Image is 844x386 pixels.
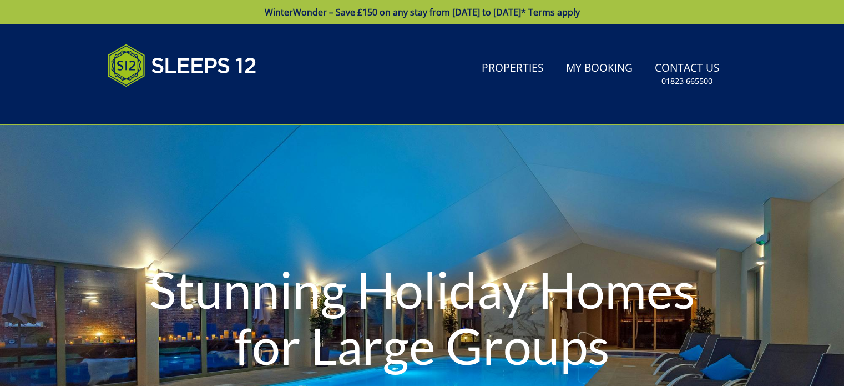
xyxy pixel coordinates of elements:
[102,100,218,109] iframe: Customer reviews powered by Trustpilot
[477,56,548,81] a: Properties
[107,38,257,93] img: Sleeps 12
[562,56,637,81] a: My Booking
[661,76,712,87] small: 01823 665500
[650,56,724,92] a: Contact Us01823 665500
